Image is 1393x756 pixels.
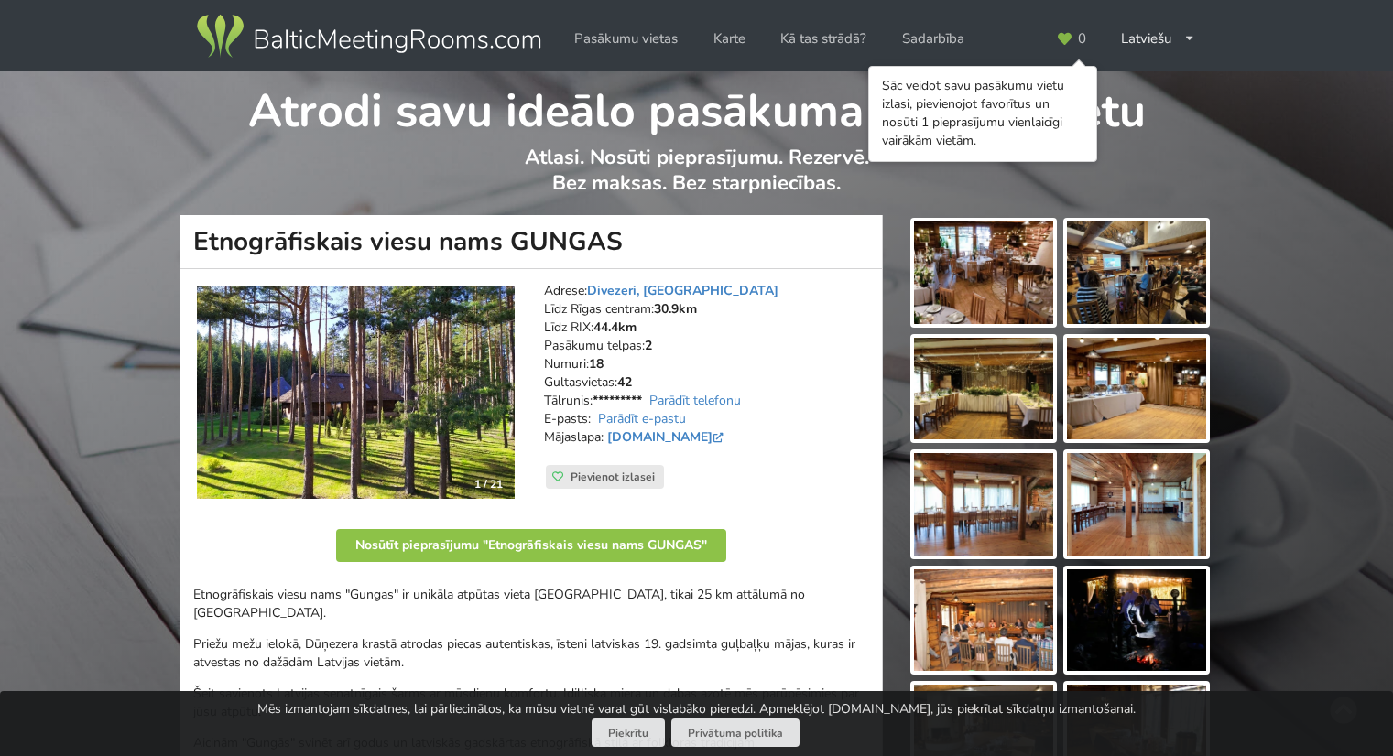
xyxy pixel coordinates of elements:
[592,718,665,747] button: Piekrītu
[914,221,1053,324] img: Etnogrāfiskais viesu nams GUNGAS | Ādažu novads | Pasākumu vieta - galerijas bilde
[193,685,869,721] p: Šeit savienots Latvijas senatnīgais šarms ar mūsdienu komfortu. Idilliska miera un dabas azotē mē...
[598,410,686,427] a: Parādīt e-pastu
[649,392,741,409] a: Parādīt telefonu
[593,319,637,336] strong: 44.4km
[889,21,977,57] a: Sadarbība
[197,286,515,500] a: Viesu nams | Ādažu novads | Etnogrāfiskais viesu nams GUNGAS 1 / 21
[1108,21,1208,57] div: Latviešu
[336,529,726,562] button: Nosūtīt pieprasījumu "Etnogrāfiskais viesu nams GUNGAS"
[767,21,879,57] a: Kā tas strādā?
[671,718,800,747] a: Privātuma politika
[463,470,514,498] div: 1 / 21
[1067,338,1206,440] img: Etnogrāfiskais viesu nams GUNGAS | Ādažu novads | Pasākumu vieta - galerijas bilde
[914,569,1053,672] img: Etnogrāfiskais viesu nams GUNGAS | Ādažu novads | Pasākumu vieta - galerijas bilde
[701,21,758,57] a: Karte
[882,77,1083,150] div: Sāc veidot savu pasākumu vietu izlasi, pievienojot favorītus un nosūti 1 pieprasījumu vienlaicīgi...
[561,21,691,57] a: Pasākumu vietas
[193,635,869,672] p: Priežu mežu ielokā, Dūņezera krastā atrodas piecas autentiskas, īsteni latviskas 19. gadsimta guļ...
[914,338,1053,440] img: Etnogrāfiskais viesu nams GUNGAS | Ādažu novads | Pasākumu vieta - galerijas bilde
[193,586,869,622] p: Etnogrāfiskais viesu nams "Gungas" ir unikāla atpūtas vieta [GEOGRAPHIC_DATA], tikai 25 km attālu...
[617,373,632,391] strong: 42
[180,71,1213,141] h1: Atrodi savu ideālo pasākuma norises vietu
[1067,453,1206,556] img: Etnogrāfiskais viesu nams GUNGAS | Ādažu novads | Pasākumu vieta - galerijas bilde
[571,470,655,484] span: Pievienot izlasei
[645,337,652,354] strong: 2
[1078,32,1086,46] span: 0
[544,282,869,465] address: Adrese: Līdz Rīgas centram: Līdz RIX: Pasākumu telpas: Numuri: Gultasvietas: Tālrunis: E-pasts: M...
[914,453,1053,556] img: Etnogrāfiskais viesu nams GUNGAS | Ādažu novads | Pasākumu vieta - galerijas bilde
[587,282,778,299] a: Divezeri, [GEOGRAPHIC_DATA]
[180,145,1213,215] p: Atlasi. Nosūti pieprasījumu. Rezervē. Bez maksas. Bez starpniecības.
[654,300,697,318] strong: 30.9km
[180,215,883,269] h1: Etnogrāfiskais viesu nams GUNGAS
[197,286,515,500] img: Viesu nams | Ādažu novads | Etnogrāfiskais viesu nams GUNGAS
[589,355,604,373] strong: 18
[1067,569,1206,672] img: Etnogrāfiskais viesu nams GUNGAS | Ādažu novads | Pasākumu vieta - galerijas bilde
[193,11,544,62] img: Baltic Meeting Rooms
[1067,221,1206,324] img: Etnogrāfiskais viesu nams GUNGAS | Ādažu novads | Pasākumu vieta - galerijas bilde
[607,428,727,446] a: [DOMAIN_NAME]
